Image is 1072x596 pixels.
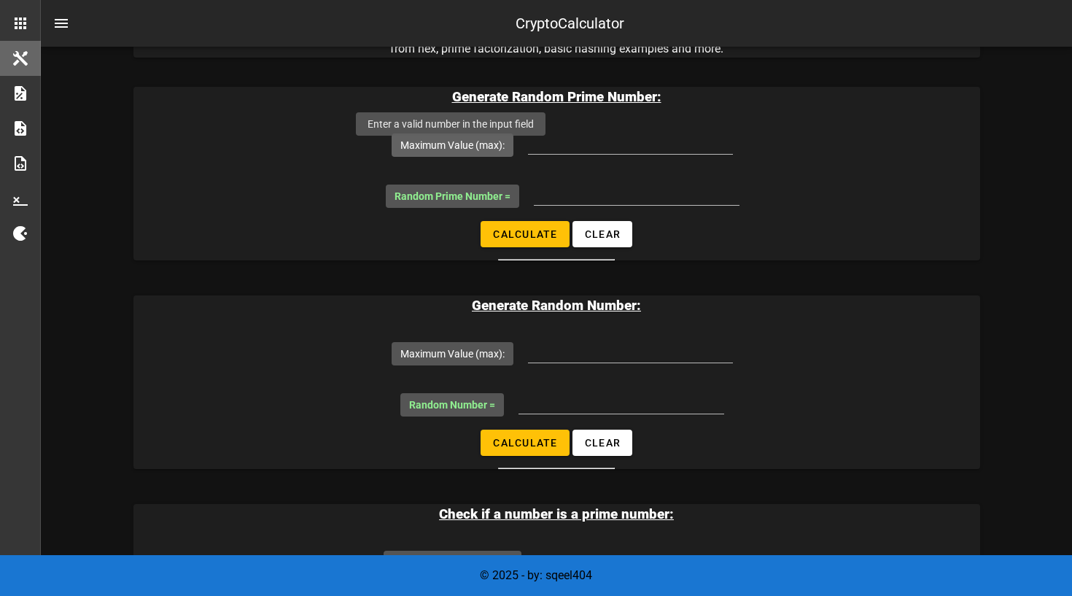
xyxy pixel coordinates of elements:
[133,504,980,525] h3: Check if a number is a prime number:
[481,430,570,456] button: Calculate
[133,87,980,107] h3: Generate Random Prime Number:
[400,347,505,361] label: Maximum Value (max):
[480,568,592,582] span: © 2025 - by: sqeel404
[572,430,633,456] button: Clear
[400,138,505,152] label: Maximum Value (max):
[481,221,570,247] button: Calculate
[584,228,621,240] span: Clear
[492,228,558,240] span: Calculate
[44,6,79,41] button: nav-menu-toggle
[409,399,495,411] span: Random Number =
[572,221,633,247] button: Clear
[133,295,980,316] h3: Generate Random Number:
[516,12,624,34] div: CryptoCalculator
[395,190,510,202] span: Random Prime Number =
[492,437,558,449] span: Calculate
[584,437,621,449] span: Clear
